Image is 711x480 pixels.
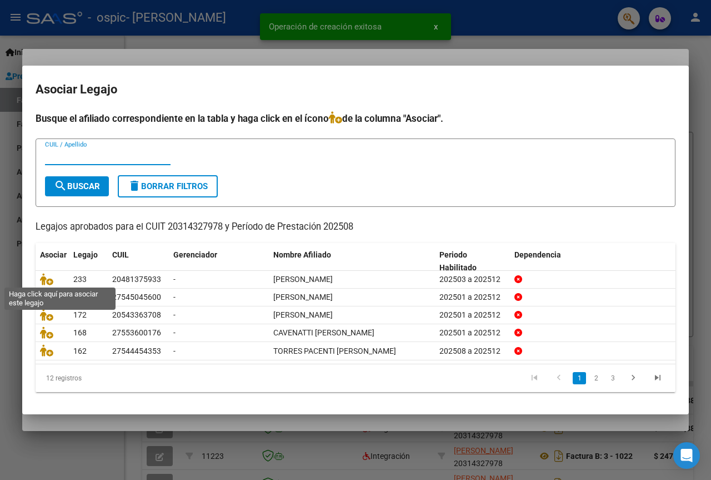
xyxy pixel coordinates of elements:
[112,309,161,321] div: 20543363708
[439,345,505,358] div: 202508 a 202512
[647,372,668,384] a: go to last page
[54,181,100,191] span: Buscar
[173,293,176,301] span: -
[589,372,603,384] a: 2
[439,309,505,321] div: 202501 a 202512
[673,442,700,469] div: Open Intercom Messenger
[269,243,435,280] datatable-header-cell: Nombre Afiliado
[273,275,333,284] span: BENITEZ MATIAS DAVID
[73,275,87,284] span: 233
[439,273,505,286] div: 202503 a 202512
[112,326,161,339] div: 27553600176
[118,175,218,197] button: Borrar Filtros
[108,243,169,280] datatable-header-cell: CUIL
[439,250,477,272] span: Periodo Habilitado
[604,369,621,388] li: page 3
[40,250,67,259] span: Asociar
[510,243,676,280] datatable-header-cell: Dependencia
[548,372,569,384] a: go to previous page
[439,291,505,304] div: 202501 a 202512
[36,364,162,392] div: 12 registros
[435,243,510,280] datatable-header-cell: Periodo Habilitado
[69,243,108,280] datatable-header-cell: Legajo
[573,372,586,384] a: 1
[173,347,176,355] span: -
[73,328,87,337] span: 168
[73,347,87,355] span: 162
[173,275,176,284] span: -
[73,250,98,259] span: Legajo
[112,250,129,259] span: CUIL
[606,372,619,384] a: 3
[112,273,161,286] div: 20481375933
[273,310,333,319] span: CUEVAS ELIAN THIAN
[173,310,176,319] span: -
[36,243,69,280] datatable-header-cell: Asociar
[73,310,87,319] span: 172
[524,372,545,384] a: go to first page
[514,250,561,259] span: Dependencia
[36,111,675,126] h4: Busque el afiliado correspondiente en la tabla y haga click en el ícono de la columna "Asociar".
[173,328,176,337] span: -
[128,181,208,191] span: Borrar Filtros
[623,372,644,384] a: go to next page
[571,369,588,388] li: page 1
[112,345,161,358] div: 27544454353
[169,243,269,280] datatable-header-cell: Gerenciador
[45,176,109,196] button: Buscar
[112,291,161,304] div: 27545045600
[73,293,87,301] span: 190
[36,79,675,100] h2: Asociar Legajo
[588,369,604,388] li: page 2
[273,328,374,337] span: CAVENATTI LOURDES ABRIL
[36,220,675,234] p: Legajos aprobados para el CUIT 20314327978 y Período de Prestación 202508
[273,293,333,301] span: MACIEL JUANA MIA
[128,179,141,192] mat-icon: delete
[439,326,505,339] div: 202501 a 202512
[173,250,217,259] span: Gerenciador
[273,347,396,355] span: TORRES PACENTI GIULIANA ISABELLA
[54,179,67,192] mat-icon: search
[273,250,331,259] span: Nombre Afiliado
